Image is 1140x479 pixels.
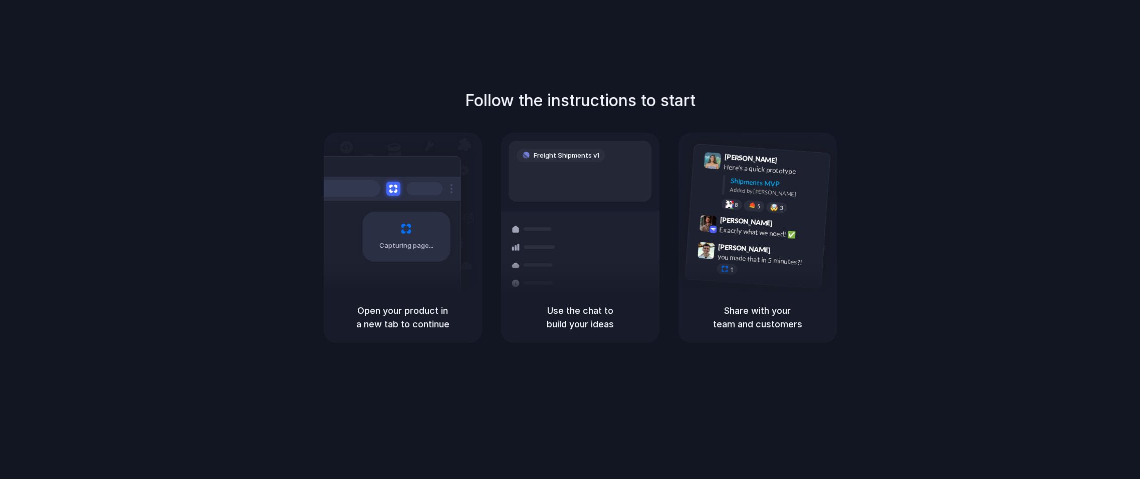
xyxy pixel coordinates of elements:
[730,175,823,192] div: Shipments MVP
[513,304,647,331] h5: Use the chat to build your ideas
[691,304,825,331] h5: Share with your team and customers
[770,204,778,211] div: 🤯
[775,219,796,231] span: 9:42 AM
[724,151,777,166] span: [PERSON_NAME]
[757,203,760,209] span: 5
[718,241,771,255] span: [PERSON_NAME]
[774,246,794,258] span: 9:47 AM
[723,161,823,178] div: Here's a quick prototype
[465,89,696,113] h1: Follow the instructions to start
[719,224,819,241] div: Exactly what we need! ✅
[379,241,435,251] span: Capturing page
[779,205,783,210] span: 3
[780,156,800,168] span: 9:41 AM
[534,151,599,161] span: Freight Shipments v1
[730,186,822,200] div: Added by [PERSON_NAME]
[720,214,773,228] span: [PERSON_NAME]
[336,304,470,331] h5: Open your product in a new tab to continue
[717,251,817,268] div: you made that in 5 minutes?!
[734,202,738,207] span: 8
[730,267,733,272] span: 1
